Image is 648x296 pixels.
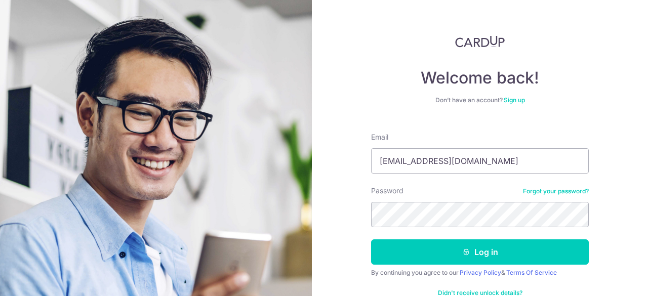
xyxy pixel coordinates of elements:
button: Log in [371,239,589,265]
input: Enter your Email [371,148,589,174]
a: Privacy Policy [460,269,501,276]
a: Forgot your password? [523,187,589,195]
a: Terms Of Service [506,269,557,276]
label: Password [371,186,403,196]
h4: Welcome back! [371,68,589,88]
div: By continuing you agree to our & [371,269,589,277]
div: Don’t have an account? [371,96,589,104]
img: CardUp Logo [455,35,505,48]
a: Sign up [504,96,525,104]
label: Email [371,132,388,142]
